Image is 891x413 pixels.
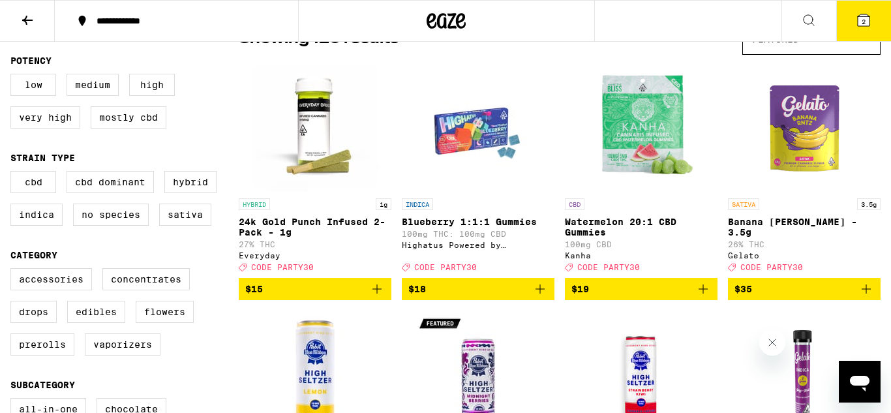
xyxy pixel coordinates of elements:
label: Edibles [67,301,125,323]
legend: Category [10,250,57,260]
label: CBD Dominant [67,171,154,193]
img: Highatus Powered by Cannabiotix - Blueberry 1:1:1 Gummies [413,61,543,192]
button: Add to bag [565,278,717,300]
span: $18 [408,284,426,294]
span: CODE PARTY30 [577,263,640,271]
span: CODE PARTY30 [414,263,477,271]
p: HYBRID [239,198,270,210]
div: Everyday [239,251,391,260]
p: 26% THC [728,240,881,249]
label: Flowers [136,301,194,323]
span: $35 [734,284,752,294]
label: High [129,74,175,96]
label: Low [10,74,56,96]
label: Very High [10,106,80,129]
label: Accessories [10,268,92,290]
span: CODE PARTY30 [740,263,803,271]
a: Open page for Blueberry 1:1:1 Gummies from Highatus Powered by Cannabiotix [402,61,554,278]
span: $15 [245,284,263,294]
legend: Strain Type [10,153,75,163]
div: Kanha [565,251,717,260]
span: CODE PARTY30 [251,263,314,271]
p: INDICA [402,198,433,210]
p: 100mg CBD [565,240,717,249]
label: Medium [67,74,119,96]
legend: Potency [10,55,52,66]
label: Hybrid [164,171,217,193]
p: Banana [PERSON_NAME] - 3.5g [728,217,881,237]
div: Gelato [728,251,881,260]
p: 1g [376,198,391,210]
span: $19 [571,284,589,294]
button: Add to bag [728,278,881,300]
iframe: Button to launch messaging window [839,361,881,403]
legend: Subcategory [10,380,75,390]
label: No Species [73,204,149,226]
a: Open page for Banana Runtz - 3.5g from Gelato [728,61,881,278]
img: Everyday - 24k Gold Punch Infused 2-Pack - 1g [250,61,380,192]
p: SATIVA [728,198,759,210]
button: 2 [836,1,891,41]
label: Vaporizers [85,333,160,356]
label: CBD [10,171,56,193]
p: 100mg THC: 100mg CBD [402,230,554,238]
iframe: Close message [759,329,785,356]
span: 2 [862,18,866,25]
img: Gelato - Banana Runtz - 3.5g [739,61,869,192]
a: Open page for Watermelon 20:1 CBD Gummies from Kanha [565,61,717,278]
p: Blueberry 1:1:1 Gummies [402,217,554,227]
span: Hi. Need any help? [8,9,94,20]
img: Kanha - Watermelon 20:1 CBD Gummies [576,61,706,192]
p: 24k Gold Punch Infused 2-Pack - 1g [239,217,391,237]
div: Highatus Powered by Cannabiotix [402,241,554,249]
button: Add to bag [239,278,391,300]
p: Watermelon 20:1 CBD Gummies [565,217,717,237]
button: Add to bag [402,278,554,300]
label: Concentrates [102,268,190,290]
label: Drops [10,301,57,323]
label: Indica [10,204,63,226]
p: 3.5g [857,198,881,210]
p: CBD [565,198,584,210]
p: 27% THC [239,240,391,249]
a: Open page for 24k Gold Punch Infused 2-Pack - 1g from Everyday [239,61,391,278]
label: Sativa [159,204,211,226]
label: Prerolls [10,333,74,356]
label: Mostly CBD [91,106,166,129]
